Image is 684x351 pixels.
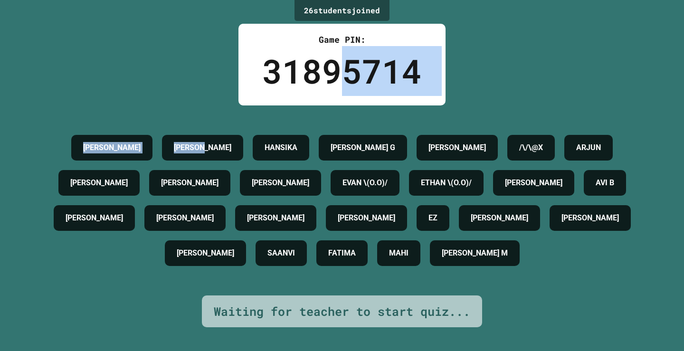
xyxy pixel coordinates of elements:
[389,247,408,259] h4: MAHI
[576,142,601,153] h4: ARJUN
[442,247,508,259] h4: [PERSON_NAME] M
[265,142,297,153] h4: HANSIKA
[596,177,614,189] h4: AVI B
[174,142,231,153] h4: [PERSON_NAME]
[428,212,437,224] h4: EZ
[331,142,395,153] h4: [PERSON_NAME] G
[342,177,388,189] h4: EVAN \(O.O)/
[471,212,528,224] h4: [PERSON_NAME]
[328,247,356,259] h4: FATIMA
[428,142,486,153] h4: [PERSON_NAME]
[262,33,422,46] div: Game PIN:
[70,177,128,189] h4: [PERSON_NAME]
[161,177,218,189] h4: [PERSON_NAME]
[252,177,309,189] h4: [PERSON_NAME]
[267,247,295,259] h4: SAANVI
[156,212,214,224] h4: [PERSON_NAME]
[519,142,543,153] h4: /\/\@X
[505,177,562,189] h4: [PERSON_NAME]
[66,212,123,224] h4: [PERSON_NAME]
[247,212,304,224] h4: [PERSON_NAME]
[83,142,141,153] h4: [PERSON_NAME]
[262,46,422,96] div: 31895714
[421,177,472,189] h4: ETHAN \(O.O)/
[338,212,395,224] h4: [PERSON_NAME]
[214,303,470,321] div: Waiting for teacher to start quiz...
[177,247,234,259] h4: [PERSON_NAME]
[561,212,619,224] h4: [PERSON_NAME]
